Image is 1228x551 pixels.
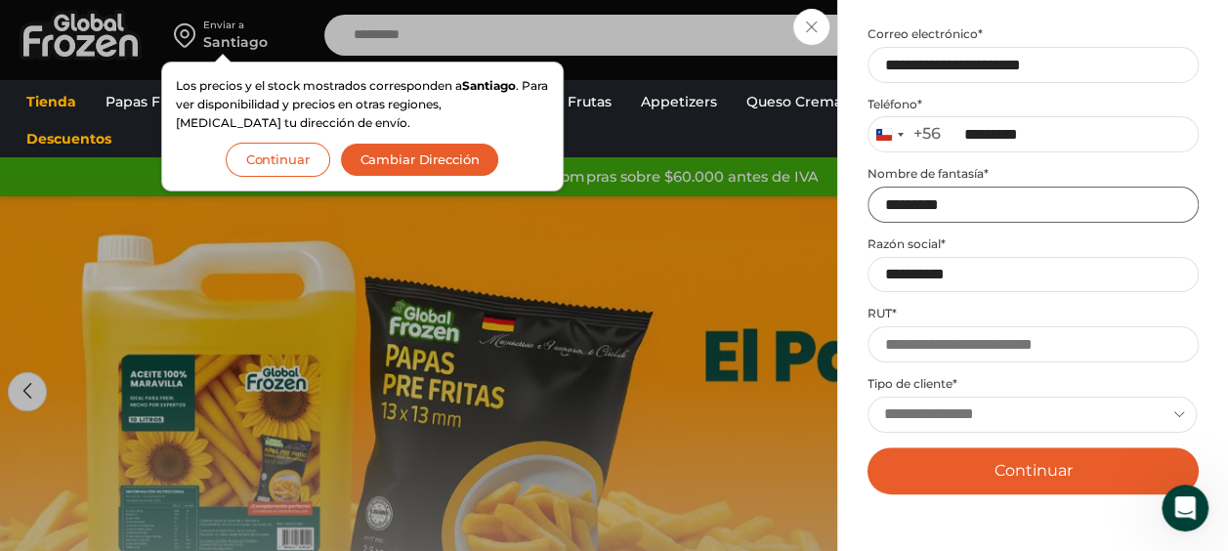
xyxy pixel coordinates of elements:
[17,83,86,120] a: Tienda
[868,166,1199,182] label: Nombre de fantasía
[176,76,549,133] p: Los precios y el stock mostrados corresponden a . Para ver disponibilidad y precios en otras regi...
[462,78,516,93] strong: Santiago
[868,236,1199,252] label: Razón social
[868,306,1199,321] label: RUT
[868,26,1199,42] label: Correo electrónico
[868,97,1199,112] label: Teléfono
[913,124,941,145] div: +56
[17,120,121,157] a: Descuentos
[737,83,852,120] a: Queso Crema
[868,447,1199,494] button: Continuar
[1162,485,1208,531] iframe: Intercom live chat
[631,83,727,120] a: Appetizers
[340,143,500,177] button: Cambiar Dirección
[96,83,200,120] a: Papas Fritas
[868,376,1199,392] label: Tipo de cliente
[226,143,330,177] button: Continuar
[868,117,941,151] button: Selected country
